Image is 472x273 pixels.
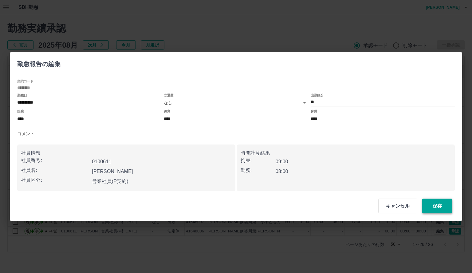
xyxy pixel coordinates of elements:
[241,167,276,174] p: 勤務:
[21,167,89,174] p: 社員名:
[17,79,33,83] label: 契約コード
[378,199,417,213] button: キャンセル
[311,93,324,97] label: 出勤区分
[92,169,133,174] b: [PERSON_NAME]
[276,169,288,174] b: 08:00
[241,157,276,164] p: 拘束:
[92,159,111,164] b: 0100611
[21,157,89,164] p: 社員番号:
[10,52,68,73] h2: 勤怠報告の編集
[21,149,232,157] p: 社員情報
[311,109,317,114] label: 休憩
[17,93,27,97] label: 勤務日
[164,98,308,107] div: なし
[92,179,128,184] b: 営業社員(P契約)
[422,199,452,213] button: 保存
[276,159,288,164] b: 09:00
[241,149,451,157] p: 時間計算結果
[21,176,89,184] p: 社員区分:
[164,93,174,97] label: 交通費
[17,109,24,114] label: 始業
[164,109,170,114] label: 終業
